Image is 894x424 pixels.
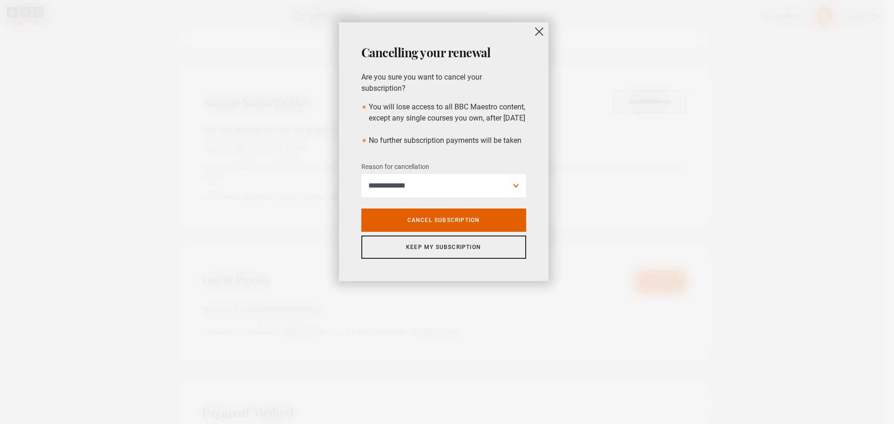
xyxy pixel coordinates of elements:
[361,236,526,259] a: Keep my subscription
[361,135,526,146] li: No further subscription payments will be taken
[361,209,526,232] a: Cancel subscription
[530,22,549,41] button: close
[361,45,526,61] h2: Cancelling your renewal
[361,72,526,94] p: Are you sure you want to cancel your subscription?
[361,162,429,173] label: Reason for cancellation
[361,101,526,124] li: You will lose access to all BBC Maestro content, except any single courses you own, after [DATE]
